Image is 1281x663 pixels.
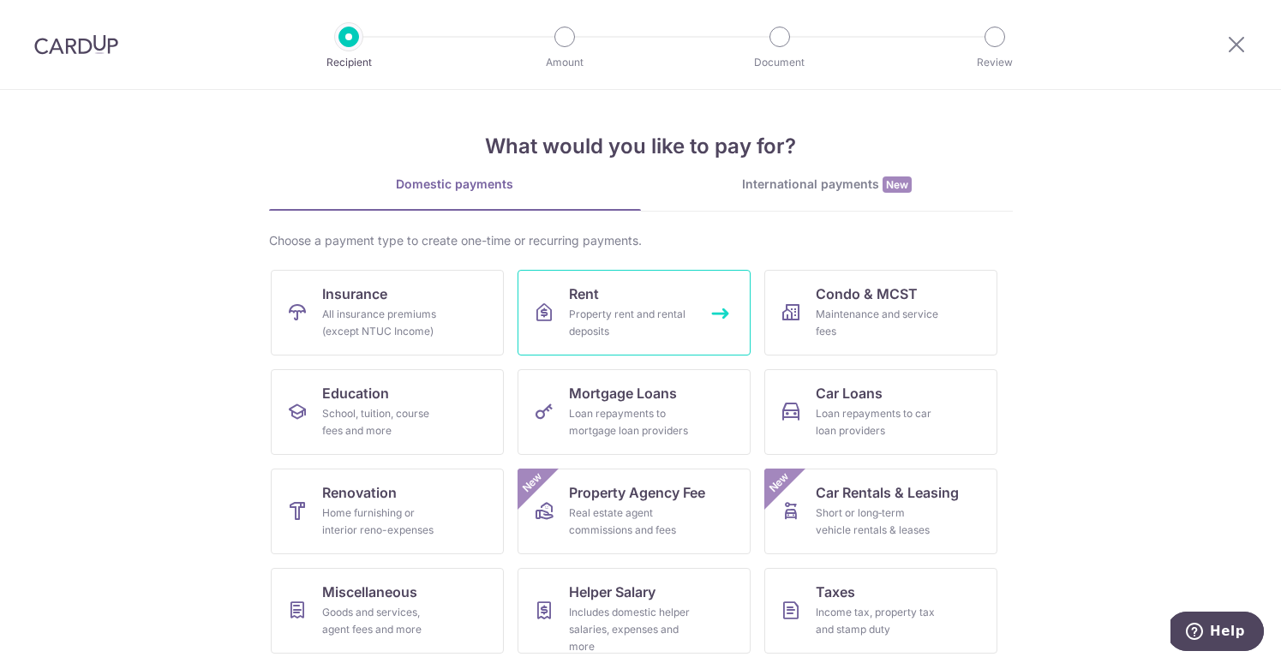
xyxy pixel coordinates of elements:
[322,284,387,304] span: Insurance
[569,383,677,403] span: Mortgage Loans
[322,604,446,638] div: Goods and services, agent fees and more
[271,369,504,455] a: EducationSchool, tuition, course fees and more
[569,405,692,439] div: Loan repayments to mortgage loan providers
[816,405,939,439] div: Loan repayments to car loan providers
[39,12,75,27] span: Help
[764,270,997,355] a: Condo & MCSTMaintenance and service fees
[816,505,939,539] div: Short or long‑term vehicle rentals & leases
[269,232,1013,249] div: Choose a payment type to create one-time or recurring payments.
[716,54,843,71] p: Document
[518,568,751,654] a: Helper SalaryIncludes domestic helper salaries, expenses and more
[816,383,883,403] span: Car Loans
[518,469,751,554] a: Property Agency FeeReal estate agent commissions and feesNew
[569,306,692,340] div: Property rent and rental deposits
[816,582,855,602] span: Taxes
[34,34,118,55] img: CardUp
[641,176,1013,194] div: International payments
[322,383,389,403] span: Education
[322,306,446,340] div: All insurance premiums (except NTUC Income)
[322,505,446,539] div: Home furnishing or interior reno-expenses
[569,505,692,539] div: Real estate agent commissions and fees
[816,604,939,638] div: Income tax, property tax and stamp duty
[322,482,397,503] span: Renovation
[569,582,655,602] span: Helper Salary
[569,482,705,503] span: Property Agency Fee
[1170,612,1264,654] iframe: Opens a widget where you can find more information
[764,469,793,497] span: New
[518,369,751,455] a: Mortgage LoansLoan repayments to mortgage loan providers
[322,405,446,439] div: School, tuition, course fees and more
[764,469,997,554] a: Car Rentals & LeasingShort or long‑term vehicle rentals & leasesNew
[764,568,997,654] a: TaxesIncome tax, property tax and stamp duty
[518,270,751,355] a: RentProperty rent and rental deposits
[931,54,1058,71] p: Review
[271,270,504,355] a: InsuranceAll insurance premiums (except NTUC Income)
[501,54,628,71] p: Amount
[322,582,417,602] span: Miscellaneous
[271,568,504,654] a: MiscellaneousGoods and services, agent fees and more
[518,469,546,497] span: New
[764,369,997,455] a: Car LoansLoan repayments to car loan providers
[271,469,504,554] a: RenovationHome furnishing or interior reno-expenses
[816,306,939,340] div: Maintenance and service fees
[269,176,641,193] div: Domestic payments
[569,284,599,304] span: Rent
[816,482,959,503] span: Car Rentals & Leasing
[269,131,1013,162] h4: What would you like to pay for?
[285,54,412,71] p: Recipient
[816,284,918,304] span: Condo & MCST
[883,176,912,193] span: New
[569,604,692,655] div: Includes domestic helper salaries, expenses and more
